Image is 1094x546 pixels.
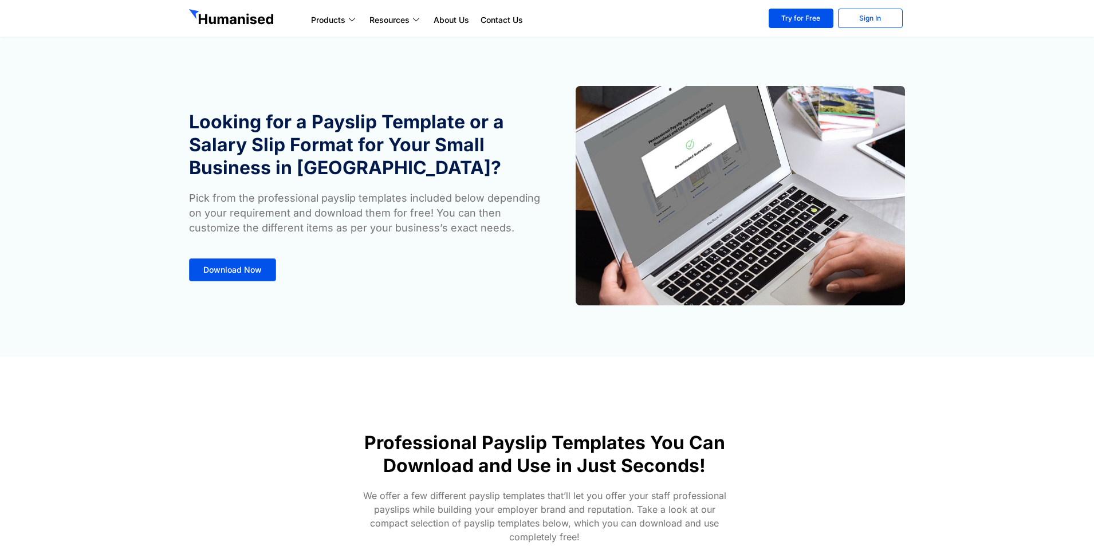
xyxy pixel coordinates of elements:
img: GetHumanised Logo [189,9,276,28]
p: Pick from the professional payslip templates included below depending on your requirement and dow... [189,191,541,235]
span: Download Now [203,266,262,274]
a: Sign In [838,9,903,28]
h1: Looking for a Payslip Template or a Salary Slip Format for Your Small Business in [GEOGRAPHIC_DATA]? [189,111,541,179]
a: Products [305,13,364,27]
a: About Us [428,13,475,27]
a: Download Now [189,258,276,281]
p: We offer a few different payslip templates that’ll let you offer your staff professional payslips... [356,489,734,544]
h1: Professional Payslip Templates You Can Download and Use in Just Seconds! [343,431,746,477]
a: Try for Free [769,9,833,28]
a: Resources [364,13,428,27]
a: Contact Us [475,13,529,27]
